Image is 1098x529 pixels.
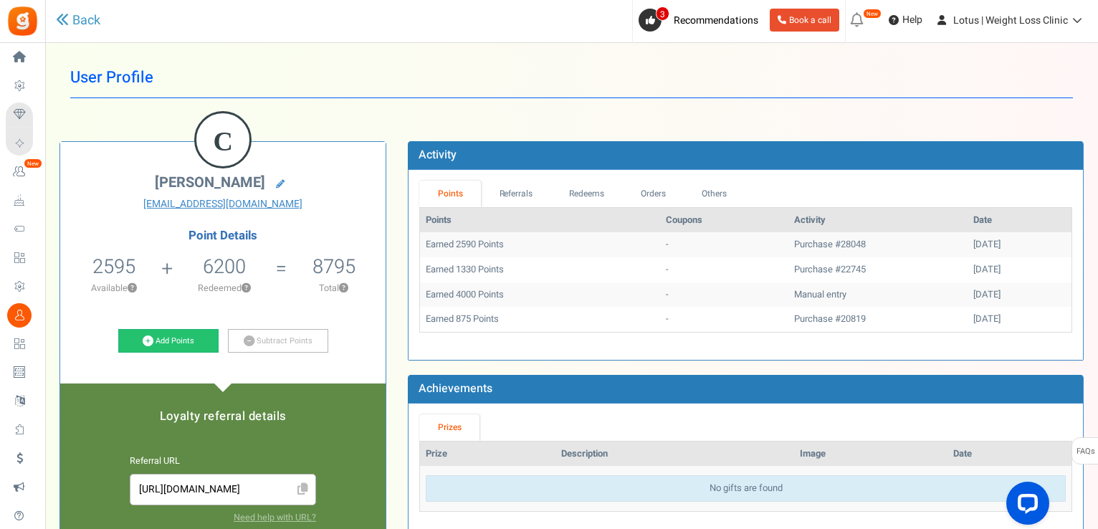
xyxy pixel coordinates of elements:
[419,380,492,397] b: Achievements
[118,329,219,353] a: Add Points
[242,284,251,293] button: ?
[6,5,39,37] img: Gratisfaction
[426,475,1066,502] div: No gifts are found
[24,158,42,168] em: New
[788,232,968,257] td: Purchase #28048
[291,477,314,502] span: Click to Copy
[174,282,274,295] p: Redeemed
[420,282,660,308] td: Earned 4000 Points
[968,208,1071,233] th: Date
[973,238,1066,252] div: [DATE]
[660,257,788,282] td: -
[234,511,316,524] a: Need help with URL?
[420,307,660,332] td: Earned 875 Points
[203,256,246,277] h5: 6200
[419,181,481,207] a: Points
[947,442,1071,467] th: Date
[674,13,758,28] span: Recommendations
[75,410,371,423] h5: Loyalty referral details
[788,208,968,233] th: Activity
[420,257,660,282] td: Earned 1330 Points
[660,232,788,257] td: -
[684,181,745,207] a: Others
[419,414,479,441] a: Prizes
[289,282,378,295] p: Total
[420,232,660,257] td: Earned 2590 Points
[770,9,839,32] a: Book a call
[67,282,160,295] p: Available
[973,288,1066,302] div: [DATE]
[660,208,788,233] th: Coupons
[656,6,669,21] span: 3
[953,13,1068,28] span: Lotus | Weight Loss Clinic
[339,284,348,293] button: ?
[155,172,265,193] span: [PERSON_NAME]
[420,442,555,467] th: Prize
[196,113,249,169] figcaption: C
[60,229,386,242] h4: Point Details
[863,9,882,19] em: New
[639,9,764,32] a: 3 Recommendations
[883,9,928,32] a: Help
[92,252,135,281] span: 2595
[794,442,947,467] th: Image
[551,181,623,207] a: Redeems
[973,313,1066,326] div: [DATE]
[6,160,39,184] a: New
[788,257,968,282] td: Purchase #22745
[660,282,788,308] td: -
[973,263,1066,277] div: [DATE]
[312,256,355,277] h5: 8795
[419,146,457,163] b: Activity
[128,284,137,293] button: ?
[130,457,316,467] h6: Referral URL
[228,329,328,353] a: Subtract Points
[794,287,846,301] span: Manual entry
[622,181,684,207] a: Orders
[70,57,1073,98] h1: User Profile
[1076,438,1095,465] span: FAQs
[899,13,922,27] span: Help
[660,307,788,332] td: -
[481,181,551,207] a: Referrals
[71,197,375,211] a: [EMAIL_ADDRESS][DOMAIN_NAME]
[555,442,794,467] th: Description
[788,307,968,332] td: Purchase #20819
[420,208,660,233] th: Points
